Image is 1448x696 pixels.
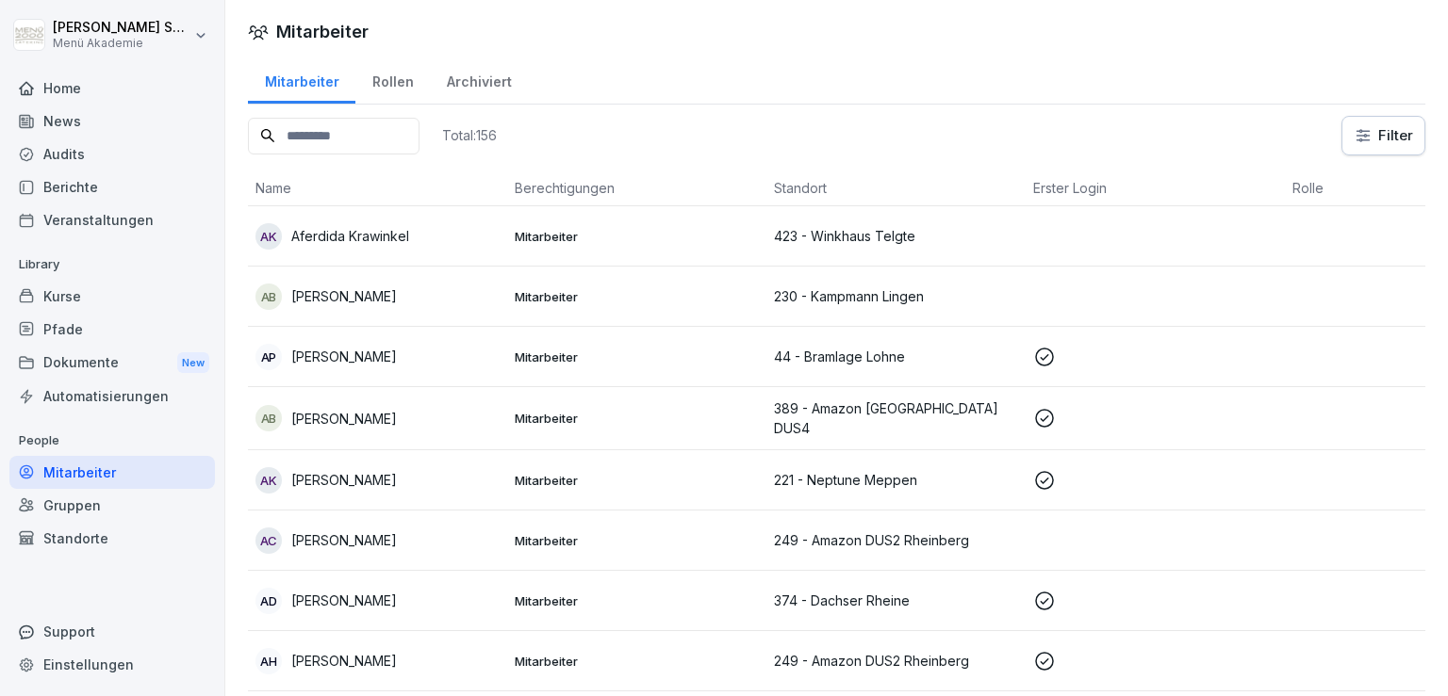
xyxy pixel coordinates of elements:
[1342,117,1424,154] button: Filter
[255,467,282,494] div: AK
[9,615,215,648] div: Support
[9,203,215,236] a: Veranstaltungen
[291,530,397,550] p: [PERSON_NAME]
[9,456,215,489] a: Mitarbeiter
[291,409,397,429] p: [PERSON_NAME]
[9,138,215,170] a: Audits
[515,472,759,489] p: Mitarbeiter
[515,532,759,549] p: Mitarbeiter
[774,591,1018,610] p: 374 - Dachser Rheine
[53,37,190,50] p: Menü Akademie
[9,105,215,138] a: News
[9,313,215,346] a: Pfade
[774,286,1018,306] p: 230 - Kampmann Lingen
[255,344,282,370] div: AP
[9,72,215,105] a: Home
[507,170,766,206] th: Berechtigungen
[255,283,282,310] div: AB
[255,648,282,674] div: AH
[774,651,1018,671] p: 249 - Amazon DUS2 Rheinberg
[9,489,215,522] a: Gruppen
[515,348,759,365] p: Mitarbeiter
[9,346,215,380] a: DokumenteNew
[9,170,215,203] a: Berichte
[9,522,215,555] a: Standorte
[515,592,759,609] p: Mitarbeiter
[248,170,507,206] th: Name
[774,398,1018,438] p: 389 - Amazon [GEOGRAPHIC_DATA] DUS4
[1026,170,1285,206] th: Erster Login
[515,653,759,670] p: Mitarbeiter
[53,20,190,36] p: [PERSON_NAME] Schepers
[430,56,528,104] a: Archiviert
[291,347,397,366] p: [PERSON_NAME]
[248,56,355,104] a: Mitarbeiter
[255,405,282,431] div: AB
[515,288,759,305] p: Mitarbeiter
[442,126,497,144] p: Total: 156
[291,651,397,671] p: [PERSON_NAME]
[774,226,1018,246] p: 423 - Winkhaus Telgte
[9,426,215,456] p: People
[291,470,397,490] p: [PERSON_NAME]
[255,527,282,554] div: AC
[774,530,1018,550] p: 249 - Amazon DUS2 Rheinberg
[774,347,1018,366] p: 44 - Bramlage Lohne
[255,223,282,250] div: AK
[291,226,409,246] p: Aferdida Krawinkel
[276,19,369,44] h1: Mitarbeiter
[355,56,430,104] a: Rollen
[9,380,215,413] a: Automatisierungen
[177,352,209,374] div: New
[291,591,397,610] p: [PERSON_NAME]
[1354,126,1413,145] div: Filter
[9,280,215,313] a: Kurse
[766,170,1026,206] th: Standort
[515,228,759,245] p: Mitarbeiter
[9,250,215,280] p: Library
[515,410,759,427] p: Mitarbeiter
[9,648,215,681] a: Einstellungen
[774,470,1018,490] p: 221 - Neptune Meppen
[291,286,397,306] p: [PERSON_NAME]
[9,346,215,380] div: Dokumente
[255,588,282,614] div: AD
